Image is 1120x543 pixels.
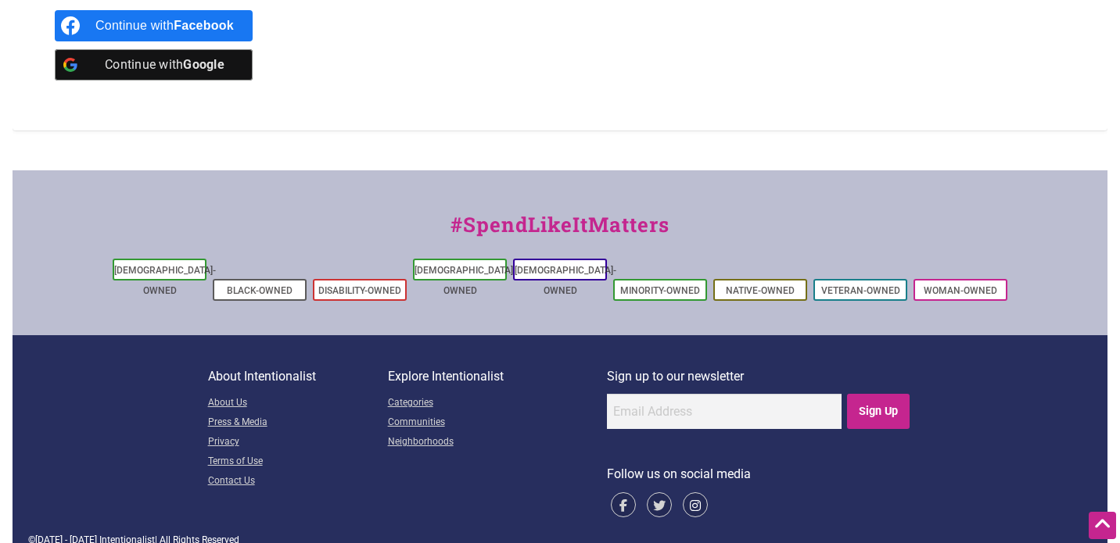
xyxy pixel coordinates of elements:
a: About Us [208,394,388,413]
div: #SpendLikeItMatters [13,209,1107,255]
a: Categories [388,394,607,413]
b: Google [183,57,224,72]
a: Communities [388,413,607,433]
a: [DEMOGRAPHIC_DATA]-Owned [114,265,216,296]
a: Terms of Use [208,452,388,472]
a: Continue with <b>Facebook</b> [55,10,253,41]
a: [DEMOGRAPHIC_DATA]-Owned [515,265,616,296]
a: Privacy [208,433,388,452]
a: Woman-Owned [924,285,997,296]
input: Email Address [607,394,842,429]
b: Facebook [174,19,234,32]
p: Follow us on social media [607,464,913,484]
a: Disability-Owned [318,285,401,296]
div: Continue with [95,49,234,80]
p: About Intentionalist [208,366,388,387]
a: Veteran-Owned [821,285,900,296]
a: Continue with <b>Google</b> [55,49,253,80]
p: Sign up to our newsletter [607,366,913,387]
input: Sign Up [847,394,910,429]
a: Contact Us [208,472,388,491]
a: Black-Owned [227,285,293,296]
div: Scroll Back to Top [1089,512,1116,539]
p: Explore Intentionalist [388,366,607,387]
div: Continue with [95,10,234,41]
a: Minority-Owned [620,285,700,296]
a: Press & Media [208,413,388,433]
a: [DEMOGRAPHIC_DATA]-Owned [415,265,516,296]
a: Neighborhoods [388,433,607,452]
a: Native-Owned [726,285,795,296]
